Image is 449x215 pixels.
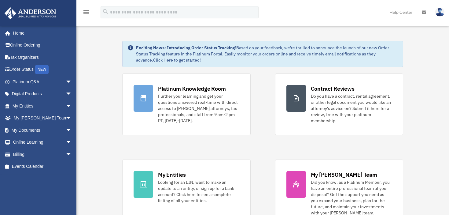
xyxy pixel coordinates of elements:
[35,65,49,74] div: NEW
[66,148,78,161] span: arrow_drop_down
[4,112,81,124] a: My [PERSON_NAME] Teamarrow_drop_down
[4,124,81,136] a: My Documentsarrow_drop_down
[66,124,78,137] span: arrow_drop_down
[158,171,186,179] div: My Entities
[311,85,355,92] div: Contract Reviews
[66,100,78,112] span: arrow_drop_down
[4,148,81,160] a: Billingarrow_drop_down
[66,136,78,149] span: arrow_drop_down
[435,8,444,17] img: User Pic
[158,85,226,92] div: Platinum Knowledge Room
[311,171,377,179] div: My [PERSON_NAME] Team
[4,63,81,76] a: Order StatusNEW
[4,76,81,88] a: Platinum Q&Aarrow_drop_down
[4,160,81,173] a: Events Calendar
[4,51,81,63] a: Tax Organizers
[4,100,81,112] a: My Entitiesarrow_drop_down
[136,45,236,51] strong: Exciting News: Introducing Order Status Tracking!
[4,88,81,100] a: Digital Productsarrow_drop_down
[4,27,78,39] a: Home
[66,112,78,125] span: arrow_drop_down
[83,9,90,16] i: menu
[66,88,78,100] span: arrow_drop_down
[122,74,251,135] a: Platinum Knowledge Room Further your learning and get your questions answered real-time with dire...
[102,8,109,15] i: search
[66,76,78,88] span: arrow_drop_down
[153,57,201,63] a: Click Here to get started!
[4,136,81,149] a: Online Learningarrow_drop_down
[4,39,81,51] a: Online Ordering
[311,93,392,124] div: Do you have a contract, rental agreement, or other legal document you would like an attorney's ad...
[83,11,90,16] a: menu
[3,7,58,19] img: Anderson Advisors Platinum Portal
[136,45,398,63] div: Based on your feedback, we're thrilled to announce the launch of our new Order Status Tracking fe...
[275,74,403,135] a: Contract Reviews Do you have a contract, rental agreement, or other legal document you would like...
[158,93,239,124] div: Further your learning and get your questions answered real-time with direct access to [PERSON_NAM...
[158,179,239,204] div: Looking for an EIN, want to make an update to an entity, or sign up for a bank account? Click her...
